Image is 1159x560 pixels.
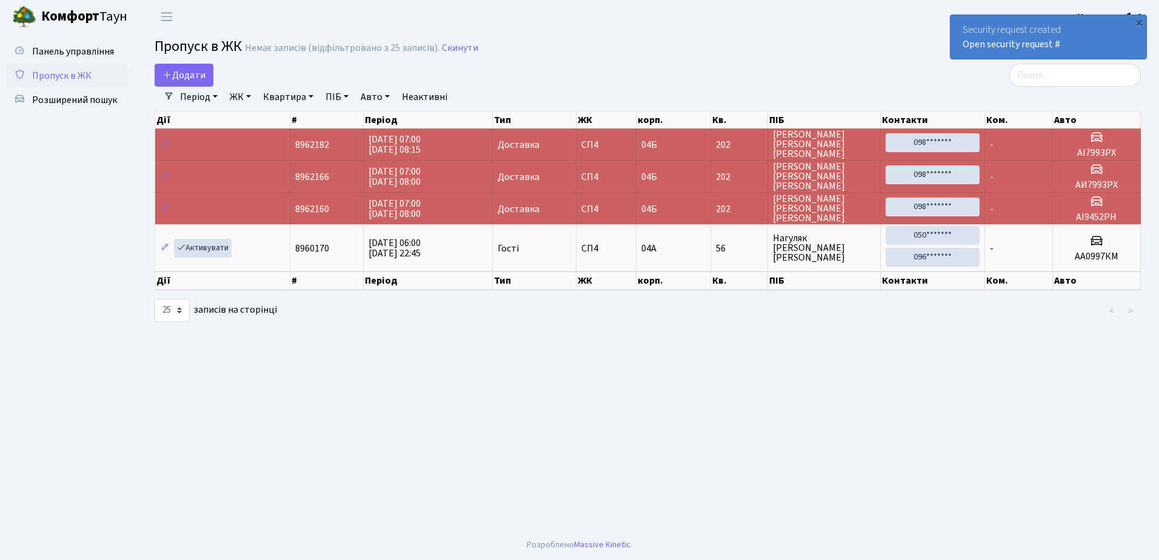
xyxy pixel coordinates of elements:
span: 04А [641,242,656,255]
a: Консьєрж б. 4. [1077,10,1144,24]
span: - [990,242,994,255]
th: Кв. [711,272,768,290]
span: 202 [716,140,763,150]
a: Розширений пошук [6,88,127,112]
span: 202 [716,172,763,182]
th: Контакти [881,112,984,128]
button: Переключити навігацію [152,7,182,27]
h5: АА0997КМ [1058,251,1135,262]
label: записів на сторінці [155,299,277,322]
span: [PERSON_NAME] [PERSON_NAME] [PERSON_NAME] [773,130,876,159]
span: - [990,170,994,184]
span: 04Б [641,138,657,152]
span: Гості [498,244,519,253]
span: 8962160 [295,202,329,216]
a: Панель управління [6,39,127,64]
span: Доставка [498,204,539,214]
span: [DATE] 07:00 [DATE] 08:15 [369,133,421,156]
span: 8962182 [295,138,329,152]
span: СП4 [581,172,631,182]
a: Пропуск в ЖК [6,64,127,88]
th: Ком. [985,112,1053,128]
span: 04Б [641,170,657,184]
th: Період [364,112,493,128]
div: Security request created [950,15,1146,59]
th: ПІБ [768,272,881,290]
a: Додати [155,64,213,87]
a: Авто [356,87,395,107]
span: [DATE] 06:00 [DATE] 22:45 [369,236,421,260]
span: СП4 [581,140,631,150]
th: Авто [1053,112,1141,128]
span: Доставка [498,140,539,150]
span: [DATE] 07:00 [DATE] 08:00 [369,165,421,188]
th: Кв. [711,112,768,128]
th: ЖК [576,272,636,290]
span: Пропуск в ЖК [32,69,92,82]
span: СП4 [581,244,631,253]
th: Тип [493,272,576,290]
img: logo.png [12,5,36,29]
span: - [990,138,994,152]
span: 04Б [641,202,657,216]
th: Авто [1053,272,1141,290]
span: Розширений пошук [32,93,117,107]
th: Період [364,272,493,290]
h5: АИ7993РХ [1058,179,1135,191]
th: корп. [636,272,711,290]
div: Розроблено . [527,538,632,552]
span: Пропуск в ЖК [155,36,242,57]
a: Активувати [174,239,232,258]
a: ЖК [225,87,256,107]
th: Дії [155,272,290,290]
div: Немає записів (відфільтровано з 25 записів). [245,42,439,54]
span: [DATE] 07:00 [DATE] 08:00 [369,197,421,221]
span: СП4 [581,204,631,214]
span: [PERSON_NAME] [PERSON_NAME] [PERSON_NAME] [773,194,876,223]
span: Додати [162,68,205,82]
th: Тип [493,112,576,128]
th: ЖК [576,112,636,128]
a: Квартира [258,87,318,107]
span: 8962166 [295,170,329,184]
th: # [290,272,364,290]
span: - [990,202,994,216]
div: × [1133,16,1145,28]
span: 8960170 [295,242,329,255]
th: ПІБ [768,112,881,128]
h5: АІ9452РН [1058,212,1135,223]
span: Таун [41,7,127,27]
a: Період [175,87,222,107]
a: Скинути [442,42,478,54]
th: # [290,112,364,128]
span: [PERSON_NAME] [PERSON_NAME] [PERSON_NAME] [773,162,876,191]
span: Доставка [498,172,539,182]
th: Дії [155,112,290,128]
span: Панель управління [32,45,114,58]
a: Open security request # [963,38,1060,51]
span: Нагуляк [PERSON_NAME] [PERSON_NAME] [773,233,876,262]
select: записів на сторінці [155,299,190,322]
input: Пошук... [1009,64,1141,87]
a: Massive Kinetic [574,538,630,551]
a: ПІБ [321,87,353,107]
th: Контакти [881,272,984,290]
span: 56 [716,244,763,253]
h5: АI7993РХ [1058,147,1135,159]
th: корп. [636,112,711,128]
span: 202 [716,204,763,214]
a: Неактивні [397,87,452,107]
b: Комфорт [41,7,99,26]
th: Ком. [985,272,1053,290]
